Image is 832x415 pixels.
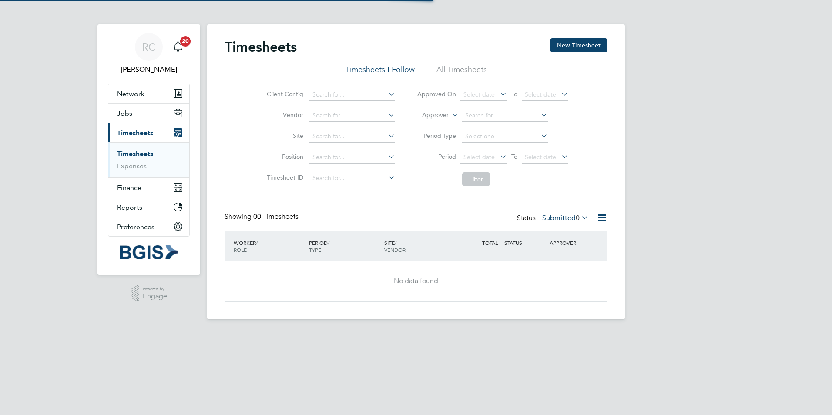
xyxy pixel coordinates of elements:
[108,123,189,142] button: Timesheets
[108,178,189,197] button: Finance
[576,214,580,222] span: 0
[143,285,167,293] span: Powered by
[253,212,299,221] span: 00 Timesheets
[328,239,329,246] span: /
[131,285,168,302] a: Powered byEngage
[117,129,153,137] span: Timesheets
[309,89,395,101] input: Search for...
[117,203,142,211] span: Reports
[143,293,167,300] span: Engage
[417,132,456,140] label: Period Type
[384,246,406,253] span: VENDOR
[417,90,456,98] label: Approved On
[169,33,187,61] a: 20
[142,41,156,53] span: RC
[256,239,258,246] span: /
[309,131,395,143] input: Search for...
[482,239,498,246] span: TOTAL
[97,24,200,275] nav: Main navigation
[346,64,415,80] li: Timesheets I Follow
[463,153,495,161] span: Select date
[117,109,132,117] span: Jobs
[180,36,191,47] span: 20
[307,235,382,258] div: PERIOD
[117,162,147,170] a: Expenses
[108,217,189,236] button: Preferences
[462,172,490,186] button: Filter
[517,212,590,224] div: Status
[550,38,607,52] button: New Timesheet
[108,84,189,103] button: Network
[264,153,303,161] label: Position
[547,235,593,251] div: APPROVER
[108,64,190,75] span: Raffaele Centra
[264,111,303,119] label: Vendor
[542,214,588,222] label: Submitted
[436,64,487,80] li: All Timesheets
[502,235,547,251] div: STATUS
[309,246,321,253] span: TYPE
[117,90,144,98] span: Network
[409,111,449,120] label: Approver
[417,153,456,161] label: Period
[120,245,178,259] img: bgis-logo-retina.png
[309,172,395,184] input: Search for...
[462,110,548,122] input: Search for...
[509,151,520,162] span: To
[395,239,396,246] span: /
[117,150,153,158] a: Timesheets
[108,104,189,123] button: Jobs
[233,277,599,286] div: No data found
[525,153,556,161] span: Select date
[264,132,303,140] label: Site
[309,151,395,164] input: Search for...
[463,90,495,98] span: Select date
[231,235,307,258] div: WORKER
[264,174,303,181] label: Timesheet ID
[382,235,457,258] div: SITE
[462,131,548,143] input: Select one
[509,88,520,100] span: To
[234,246,247,253] span: ROLE
[225,38,297,56] h2: Timesheets
[309,110,395,122] input: Search for...
[108,197,189,217] button: Reports
[117,184,141,192] span: Finance
[264,90,303,98] label: Client Config
[108,33,190,75] a: RC[PERSON_NAME]
[525,90,556,98] span: Select date
[108,245,190,259] a: Go to home page
[108,142,189,177] div: Timesheets
[117,223,154,231] span: Preferences
[225,212,300,221] div: Showing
